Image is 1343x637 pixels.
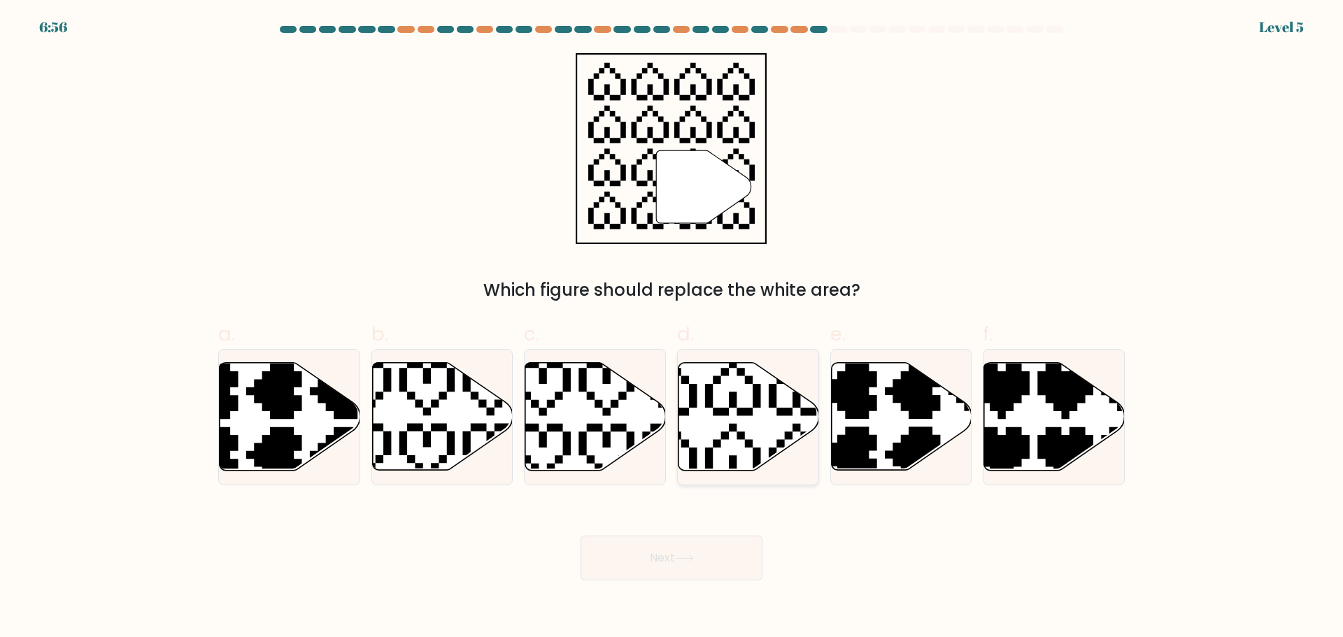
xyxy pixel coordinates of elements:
[983,320,993,348] span: f.
[218,320,235,348] span: a.
[371,320,388,348] span: b.
[524,320,539,348] span: c.
[1259,17,1304,38] div: Level 5
[657,150,752,223] g: "
[39,17,67,38] div: 6:56
[830,320,846,348] span: e.
[227,278,1116,303] div: Which figure should replace the white area?
[581,536,762,580] button: Next
[677,320,694,348] span: d.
